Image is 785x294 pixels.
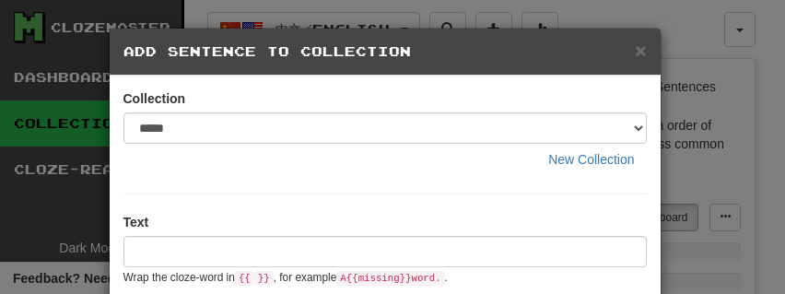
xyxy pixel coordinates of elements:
label: Text [123,213,149,231]
h5: Add Sentence to Collection [123,42,647,61]
span: × [635,40,646,61]
code: }} [254,271,274,286]
button: New Collection [536,144,646,175]
small: Wrap the cloze-word in , for example . [123,271,448,284]
code: {{ [235,271,254,286]
button: Close [635,41,646,60]
label: Collection [123,89,186,108]
code: A {{ missing }} word. [336,271,444,286]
